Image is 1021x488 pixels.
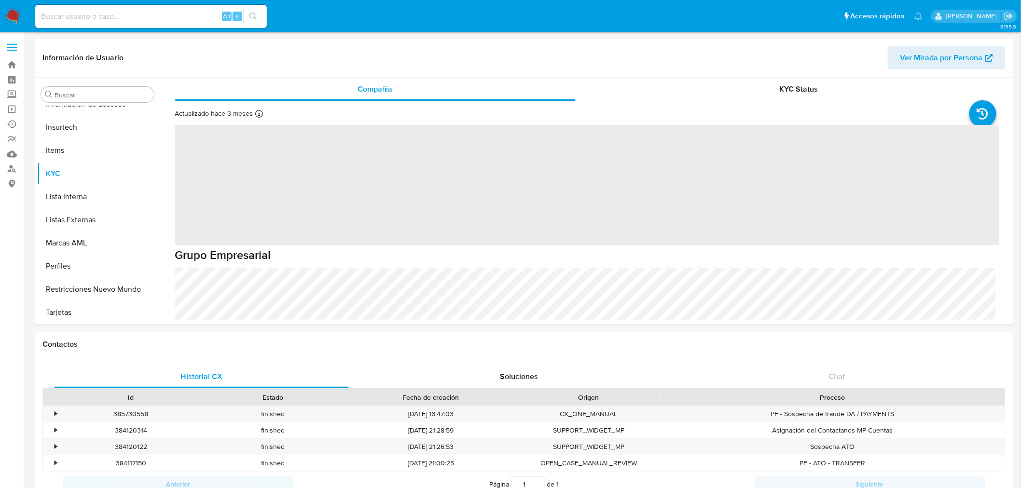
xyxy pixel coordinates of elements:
[37,231,158,255] button: Marcas AML
[851,11,905,21] span: Accesos rápidos
[202,422,344,438] div: finished
[344,455,518,471] div: [DATE] 21:00:25
[37,185,158,208] button: Lista Interna
[666,393,998,402] div: Proceso
[350,393,511,402] div: Fecha de creación
[175,248,999,262] h1: Grupo Empresarial
[518,406,660,422] div: CX_ONE_MANUAL
[660,455,1005,471] div: PF - ATO - TRANSFER
[344,422,518,438] div: [DATE] 21:28:59
[60,455,202,471] div: 384117150
[914,12,923,20] a: Notificaciones
[67,393,195,402] div: Id
[243,10,263,23] button: search-icon
[888,46,1006,69] button: Ver Mirada por Persona
[175,109,253,118] p: Actualizado hace 3 meses
[37,278,158,301] button: Restricciones Nuevo Mundo
[35,10,267,23] input: Buscar usuario o caso...
[518,455,660,471] div: OPEN_CASE_MANUAL_REVIEW
[202,406,344,422] div: finished
[55,442,57,451] div: •
[344,406,518,422] div: [DATE] 16:47:03
[42,339,1006,349] h1: Contactos
[780,83,818,95] span: KYC Status
[42,53,124,63] h1: Información de Usuario
[518,422,660,438] div: SUPPORT_WIDGET_MP
[37,255,158,278] button: Perfiles
[55,459,57,468] div: •
[660,406,1005,422] div: PF - Sospecha de fraude DA / PAYMENTS
[37,208,158,231] button: Listas Externas
[500,371,538,382] span: Soluciones
[660,422,1005,438] div: Asignación del Contactanos MP Cuentas
[37,116,158,139] button: Insurtech
[208,393,337,402] div: Estado
[202,439,344,455] div: finished
[60,406,202,422] div: 385730558
[518,439,660,455] div: SUPPORT_WIDGET_MP
[180,371,222,382] span: Historial CX
[344,439,518,455] div: [DATE] 21:26:53
[37,301,158,324] button: Tarjetas
[524,393,653,402] div: Origen
[55,409,57,419] div: •
[45,91,53,98] button: Buscar
[900,46,983,69] span: Ver Mirada por Persona
[37,162,158,185] button: KYC
[175,322,999,337] h6: Estructura corporativa
[175,125,999,245] span: ‌
[946,12,1000,21] p: marianathalie.grajeda@mercadolibre.com.mx
[1004,11,1014,21] a: Salir
[55,426,57,435] div: •
[223,12,231,21] span: Alt
[236,12,239,21] span: s
[60,439,202,455] div: 384120122
[202,455,344,471] div: finished
[55,91,150,99] input: Buscar
[358,83,393,95] span: Compañía
[829,371,845,382] span: Chat
[60,422,202,438] div: 384120314
[37,139,158,162] button: Items
[660,439,1005,455] div: Sospecha ATO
